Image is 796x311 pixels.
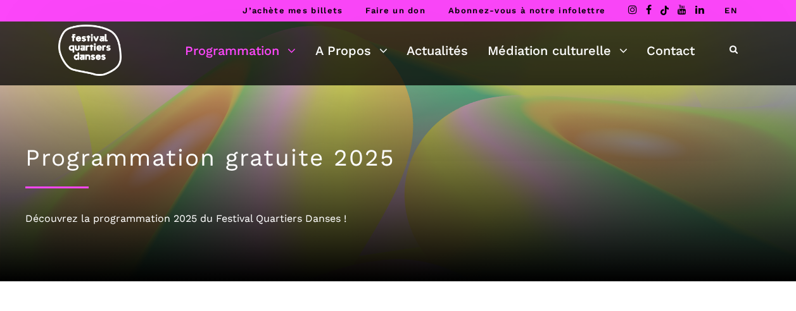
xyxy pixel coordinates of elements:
div: Découvrez la programmation 2025 du Festival Quartiers Danses ! [25,210,771,227]
a: Actualités [407,40,468,61]
a: A Propos [315,40,388,61]
h1: Programmation gratuite 2025 [25,144,771,172]
a: Contact [647,40,695,61]
a: Abonnez-vous à notre infolettre [448,6,605,15]
a: EN [724,6,738,15]
img: logo-fqd-med [58,25,122,76]
a: Médiation culturelle [488,40,628,61]
a: Programmation [185,40,296,61]
a: J’achète mes billets [243,6,343,15]
a: Faire un don [365,6,426,15]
